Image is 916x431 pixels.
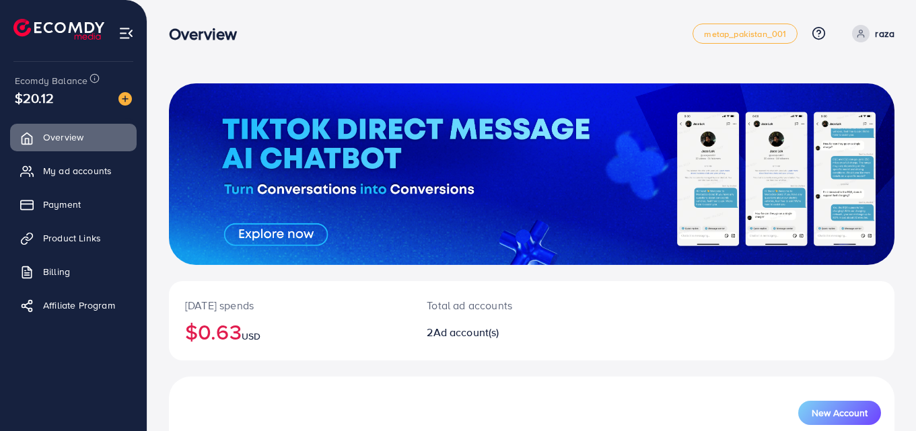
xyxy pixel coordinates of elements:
[427,297,576,313] p: Total ad accounts
[118,26,134,41] img: menu
[875,26,894,42] p: raza
[10,124,137,151] a: Overview
[185,319,394,344] h2: $0.63
[43,198,81,211] span: Payment
[13,19,104,40] img: logo
[43,299,115,312] span: Affiliate Program
[10,191,137,218] a: Payment
[43,164,112,178] span: My ad accounts
[10,258,137,285] a: Billing
[118,92,132,106] img: image
[43,130,83,144] span: Overview
[798,401,881,425] button: New Account
[185,297,394,313] p: [DATE] spends
[433,325,499,340] span: Ad account(s)
[812,408,868,418] span: New Account
[427,326,576,339] h2: 2
[10,225,137,251] a: Product Links
[15,74,87,87] span: Ecomdy Balance
[704,30,786,38] span: metap_pakistan_001
[10,292,137,319] a: Affiliate Program
[693,24,798,44] a: metap_pakistan_001
[43,231,101,245] span: Product Links
[847,25,894,42] a: raza
[43,265,70,278] span: Billing
[10,157,137,184] a: My ad accounts
[15,88,54,108] span: $20.12
[169,24,248,44] h3: Overview
[242,329,260,343] span: USD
